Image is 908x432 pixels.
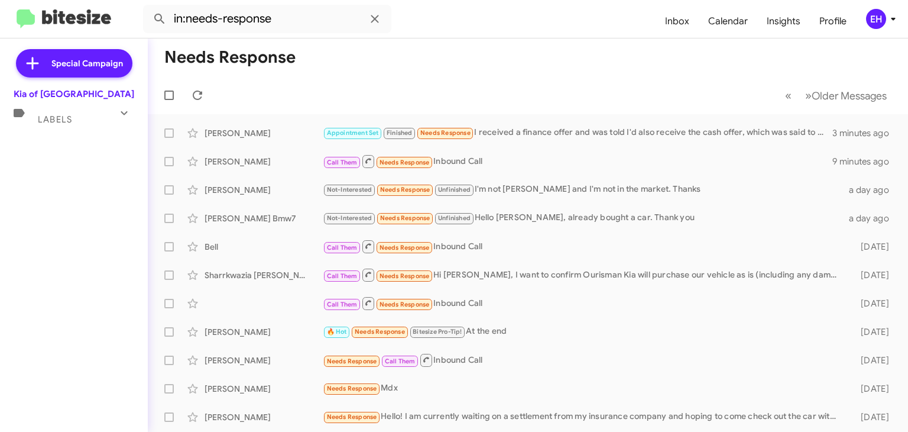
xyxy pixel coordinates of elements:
[656,4,699,38] a: Inbox
[385,357,416,365] span: Call Them
[846,269,899,281] div: [DATE]
[205,411,323,423] div: [PERSON_NAME]
[205,212,323,224] div: [PERSON_NAME] Bmw7
[846,411,899,423] div: [DATE]
[327,272,358,280] span: Call Them
[323,382,846,395] div: Mdx
[846,241,899,253] div: [DATE]
[323,410,846,424] div: Hello! I am currently waiting on a settlement from my insurance company and hoping to come check ...
[323,154,832,169] div: Inbound Call
[846,383,899,395] div: [DATE]
[785,88,792,103] span: «
[327,301,358,308] span: Call Them
[323,267,846,282] div: Hi [PERSON_NAME], I want to confirm Ourisman Kia will purchase our vehicle as is (including any d...
[798,83,894,108] button: Next
[380,159,430,166] span: Needs Response
[143,5,391,33] input: Search
[866,9,886,29] div: EH
[205,127,323,139] div: [PERSON_NAME]
[805,88,812,103] span: »
[327,186,372,194] span: Not-Interested
[779,83,894,108] nav: Page navigation example
[846,298,899,310] div: [DATE]
[380,186,430,194] span: Needs Response
[856,9,895,29] button: EH
[387,129,413,137] span: Finished
[38,114,72,125] span: Labels
[205,383,323,395] div: [PERSON_NAME]
[380,214,430,222] span: Needs Response
[327,413,377,421] span: Needs Response
[438,214,471,222] span: Unfinished
[327,129,379,137] span: Appointment Set
[846,212,899,224] div: a day ago
[832,156,899,167] div: 9 minutes ago
[778,83,799,108] button: Previous
[205,184,323,196] div: [PERSON_NAME]
[413,328,462,336] span: Bitesize Pro-Tip!
[757,4,810,38] a: Insights
[380,301,430,308] span: Needs Response
[812,89,887,102] span: Older Messages
[51,57,123,69] span: Special Campaign
[420,129,471,137] span: Needs Response
[323,239,846,254] div: Inbound Call
[699,4,757,38] a: Calendar
[846,184,899,196] div: a day ago
[380,244,430,252] span: Needs Response
[832,127,899,139] div: 3 minutes ago
[323,126,832,140] div: I received a finance offer and was told I'd also receive the cash offer, which was said to be $30...
[205,156,323,167] div: [PERSON_NAME]
[355,328,405,336] span: Needs Response
[327,385,377,392] span: Needs Response
[164,48,296,67] h1: Needs Response
[327,214,372,222] span: Not-Interested
[846,354,899,366] div: [DATE]
[327,159,358,166] span: Call Them
[323,353,846,367] div: Inbound Call
[205,354,323,366] div: [PERSON_NAME]
[846,326,899,338] div: [DATE]
[810,4,856,38] a: Profile
[323,211,846,225] div: Hello [PERSON_NAME], already bought a car. Thank you
[205,241,323,253] div: Bell
[16,49,132,78] a: Special Campaign
[327,357,377,365] span: Needs Response
[327,244,358,252] span: Call Them
[205,269,323,281] div: Sharrkwazia [PERSON_NAME]
[323,325,846,338] div: At the end
[438,186,471,194] span: Unfinished
[327,328,347,336] span: 🔥 Hot
[380,272,430,280] span: Needs Response
[323,183,846,196] div: I'm not [PERSON_NAME] and I'm not in the market. Thanks
[205,326,323,338] div: [PERSON_NAME]
[14,88,134,100] div: Kia of [GEOGRAPHIC_DATA]
[323,296,846,311] div: Inbound Call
